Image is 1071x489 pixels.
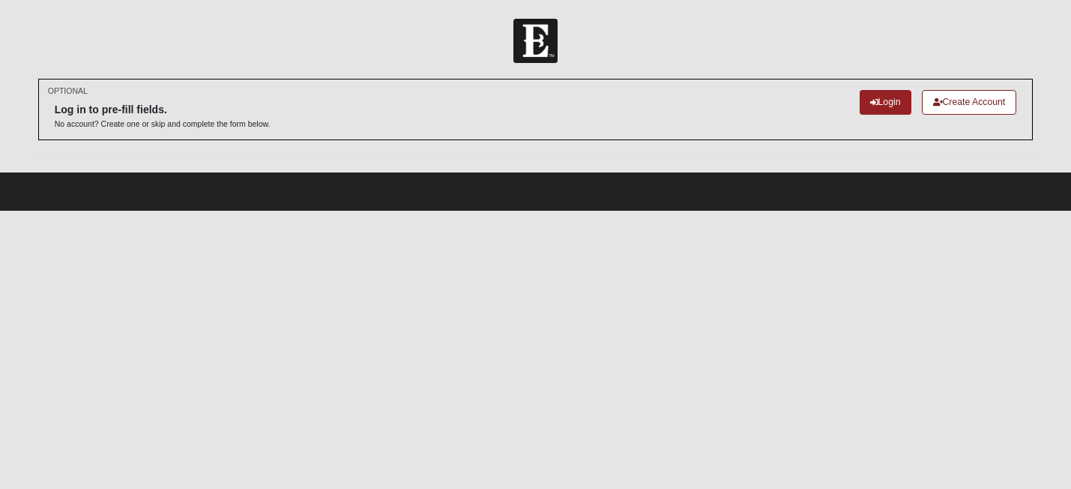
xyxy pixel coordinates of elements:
small: OPTIONAL [48,85,88,97]
img: Church of Eleven22 Logo [513,19,558,63]
a: Create Account [922,90,1017,115]
a: Login [860,90,911,115]
h6: Log in to pre-fill fields. [55,103,271,116]
p: No account? Create one or skip and complete the form below. [55,118,271,130]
